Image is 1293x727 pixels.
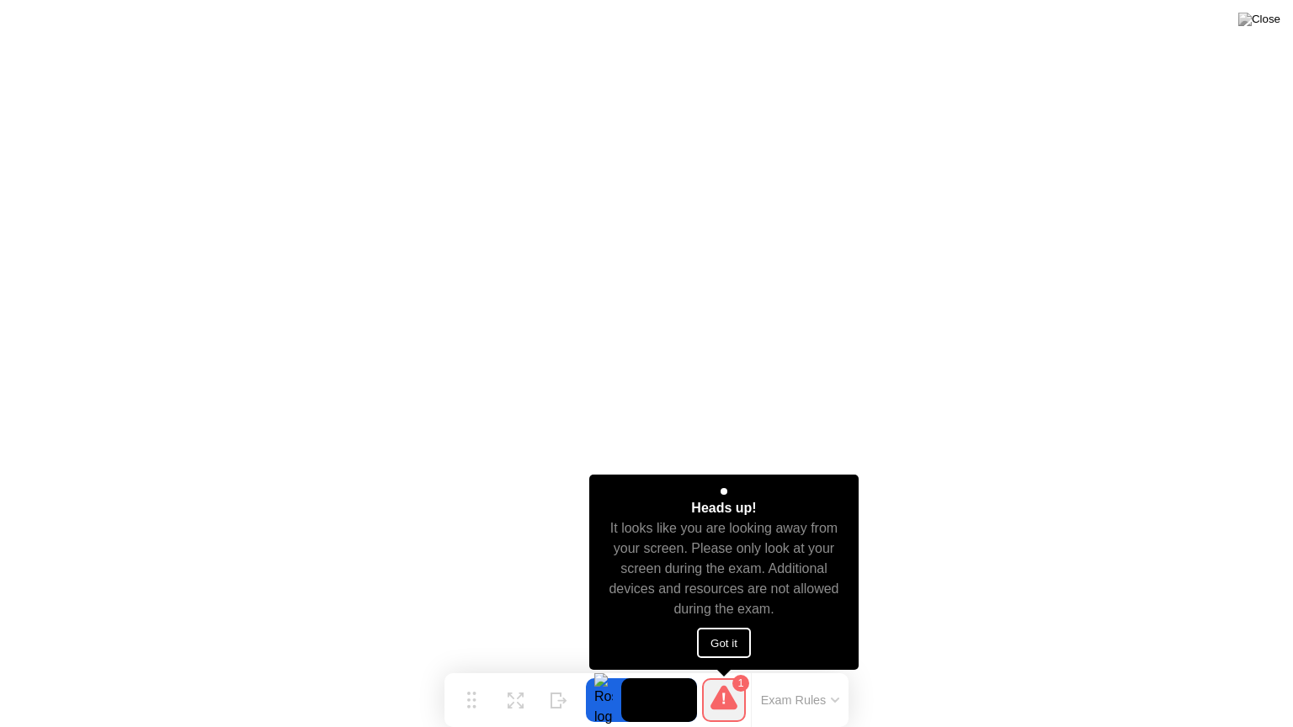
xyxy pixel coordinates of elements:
button: Exam Rules [756,693,845,708]
img: Close [1238,13,1280,26]
div: Heads up! [691,498,756,518]
button: Got it [697,628,751,658]
div: 1 [732,675,749,692]
div: It looks like you are looking away from your screen. Please only look at your screen during the e... [604,518,844,619]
